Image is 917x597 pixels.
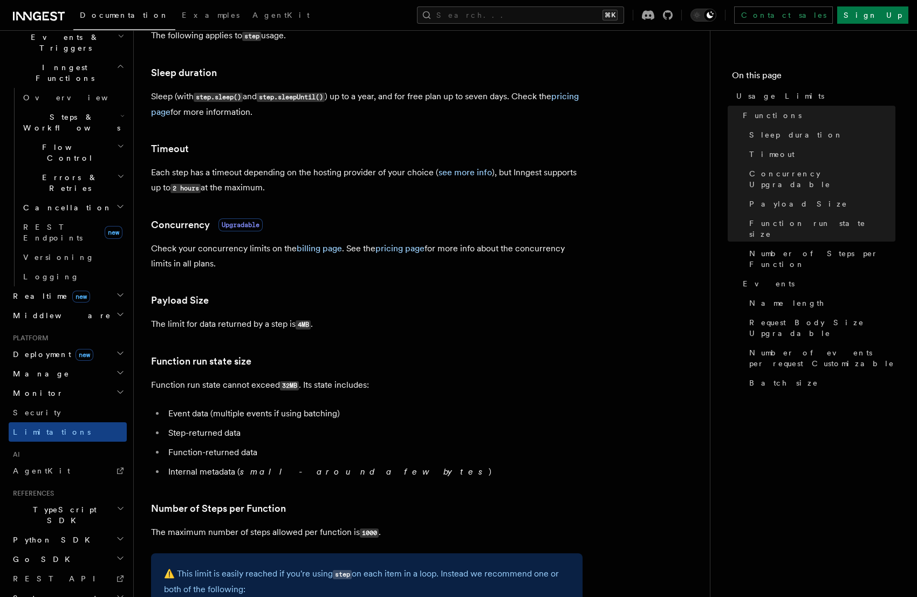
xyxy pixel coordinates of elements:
[242,32,261,41] code: step
[749,317,895,339] span: Request Body Size Upgradable
[297,243,342,253] a: billing page
[19,88,127,107] a: Overview
[333,570,352,579] code: step
[151,354,251,369] a: Function run state size
[296,320,311,330] code: 4MB
[151,65,217,80] a: Sleep duration
[9,550,127,569] button: Go SDK
[19,138,127,168] button: Flow Control
[745,194,895,214] a: Payload Size
[738,106,895,125] a: Functions
[23,93,134,102] span: Overview
[9,403,127,422] a: Security
[19,267,127,286] a: Logging
[745,125,895,145] a: Sleep duration
[165,426,583,441] li: Step-returned data
[9,306,127,325] button: Middleware
[9,450,20,459] span: AI
[9,530,127,550] button: Python SDK
[151,293,209,308] a: Payload Size
[603,10,618,20] kbd: ⌘K
[9,345,127,364] button: Deploymentnew
[9,28,127,58] button: Events & Triggers
[9,368,70,379] span: Manage
[749,298,825,308] span: Name length
[151,89,583,120] p: Sleep (with and ) up to a year, and for free plan up to seven days. Check the for more information.
[72,291,90,303] span: new
[9,554,77,565] span: Go SDK
[736,91,824,101] span: Usage Limits
[734,6,833,24] a: Contact sales
[165,464,583,479] li: Internal metadata ( )
[151,141,189,156] a: Timeout
[745,313,895,343] a: Request Body Size Upgradable
[194,93,243,102] code: step.sleep()
[9,62,117,84] span: Inngest Functions
[745,373,895,393] a: Batch size
[9,383,127,403] button: Monitor
[175,3,246,29] a: Examples
[749,218,895,239] span: Function run state size
[252,11,310,19] span: AgentKit
[165,445,583,460] li: Function-returned data
[743,278,795,289] span: Events
[9,349,93,360] span: Deployment
[745,244,895,274] a: Number of Steps per Function
[749,149,795,160] span: Timeout
[9,489,54,498] span: References
[13,408,61,417] span: Security
[749,129,843,140] span: Sleep duration
[151,317,583,332] p: The limit for data returned by a step is .
[9,422,127,442] a: Limitations
[246,3,316,29] a: AgentKit
[375,243,425,253] a: pricing page
[749,378,818,388] span: Batch size
[749,248,895,270] span: Number of Steps per Function
[19,142,117,163] span: Flow Control
[151,165,583,196] p: Each step has a timeout depending on the hosting provider of your choice ( ), but Inngest support...
[151,525,583,540] p: The maximum number of steps allowed per function is .
[738,274,895,293] a: Events
[80,11,169,19] span: Documentation
[280,381,299,390] code: 32MB
[417,6,624,24] button: Search...⌘K
[9,58,127,88] button: Inngest Functions
[9,461,127,481] a: AgentKit
[151,378,583,393] p: Function run state cannot exceed . Its state includes:
[732,86,895,106] a: Usage Limits
[439,167,492,177] a: see more info
[9,310,111,321] span: Middleware
[745,145,895,164] a: Timeout
[13,428,91,436] span: Limitations
[9,504,117,526] span: TypeScript SDK
[9,286,127,306] button: Realtimenew
[360,529,379,538] code: 1000
[749,198,847,209] span: Payload Size
[151,501,286,516] a: Number of Steps per Function
[23,272,79,281] span: Logging
[257,93,325,102] code: step.sleepUntil()
[9,32,118,53] span: Events & Triggers
[19,112,120,133] span: Steps & Workflows
[240,466,489,477] em: small - around a few bytes
[19,168,127,198] button: Errors & Retries
[837,6,908,24] a: Sign Up
[745,164,895,194] a: Concurrency Upgradable
[23,253,94,262] span: Versioning
[9,364,127,383] button: Manage
[745,293,895,313] a: Name length
[165,406,583,421] li: Event data (multiple events if using batching)
[9,388,64,399] span: Monitor
[105,226,122,239] span: new
[19,202,112,213] span: Cancellation
[749,347,895,369] span: Number of events per request Customizable
[9,88,127,286] div: Inngest Functions
[9,569,127,588] a: REST API
[9,534,97,545] span: Python SDK
[745,214,895,244] a: Function run state size
[732,69,895,86] h4: On this page
[164,566,570,597] p: ⚠️ This limit is easily reached if you're using on each item in a loop. Instead we recommend one ...
[19,198,127,217] button: Cancellation
[19,248,127,267] a: Versioning
[9,334,49,342] span: Platform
